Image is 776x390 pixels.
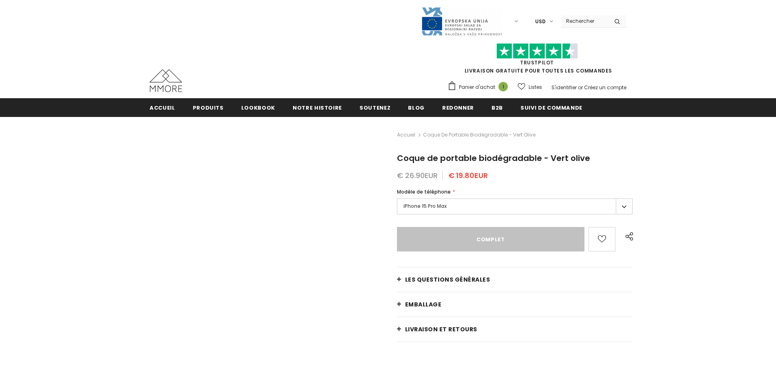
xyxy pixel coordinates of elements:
span: 1 [498,82,508,91]
span: LIVRAISON GRATUITE POUR TOUTES LES COMMANDES [448,47,626,74]
span: Blog [408,104,425,112]
span: € 19.80EUR [448,170,488,181]
a: EMBALLAGE [397,292,633,317]
span: Produits [193,104,224,112]
span: Lookbook [241,104,275,112]
span: Coque de portable biodégradable - Vert olive [397,152,590,164]
a: Listes [518,80,542,94]
a: Les questions générales [397,267,633,292]
span: Panier d'achat [459,83,495,91]
span: B2B [492,104,503,112]
span: soutenez [359,104,390,112]
span: Livraison et retours [405,325,477,333]
img: Javni Razpis [421,7,503,36]
a: TrustPilot [520,59,554,66]
span: Les questions générales [405,275,490,284]
a: Panier d'achat 1 [448,81,512,93]
span: € 26.90EUR [397,170,438,181]
a: soutenez [359,98,390,117]
label: iPhone 15 Pro Max [397,198,633,214]
a: Javni Razpis [421,18,503,24]
a: Produits [193,98,224,117]
img: Faites confiance aux étoiles pilotes [496,43,578,59]
span: or [578,84,583,91]
a: Redonner [442,98,474,117]
input: Complet [397,227,584,251]
span: Accueil [150,104,175,112]
span: USD [535,18,546,26]
span: EMBALLAGE [405,300,442,308]
a: Lookbook [241,98,275,117]
a: S'identifier [551,84,577,91]
a: Notre histoire [293,98,342,117]
a: Blog [408,98,425,117]
a: B2B [492,98,503,117]
span: Listes [529,83,542,91]
span: Notre histoire [293,104,342,112]
input: Search Site [561,15,608,27]
a: Livraison et retours [397,317,633,342]
span: Coque de portable biodégradable - Vert olive [423,130,536,140]
img: Cas MMORE [150,69,182,92]
span: Redonner [442,104,474,112]
span: Modèle de téléphone [397,188,451,195]
a: Accueil [150,98,175,117]
a: Accueil [397,130,415,140]
a: Créez un compte [584,84,626,91]
a: Suivi de commande [520,98,582,117]
span: Suivi de commande [520,104,582,112]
